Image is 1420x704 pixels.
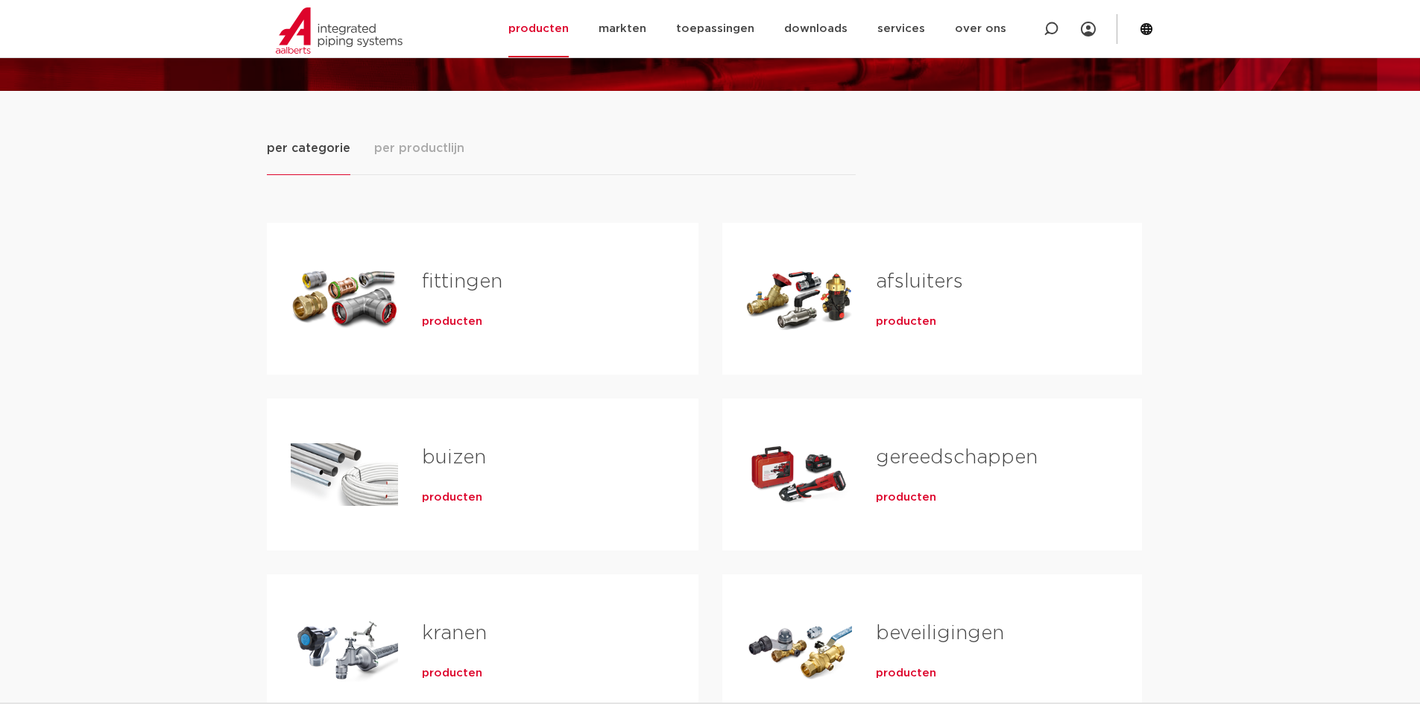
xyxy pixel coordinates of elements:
[876,624,1004,643] a: beveiligingen
[422,272,502,291] a: fittingen
[876,666,936,681] a: producten
[267,139,350,157] span: per categorie
[876,490,936,505] a: producten
[422,666,482,681] a: producten
[876,314,936,329] a: producten
[374,139,464,157] span: per productlijn
[876,272,963,291] a: afsluiters
[876,448,1038,467] a: gereedschappen
[422,448,486,467] a: buizen
[422,314,482,329] a: producten
[422,624,487,643] a: kranen
[422,490,482,505] a: producten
